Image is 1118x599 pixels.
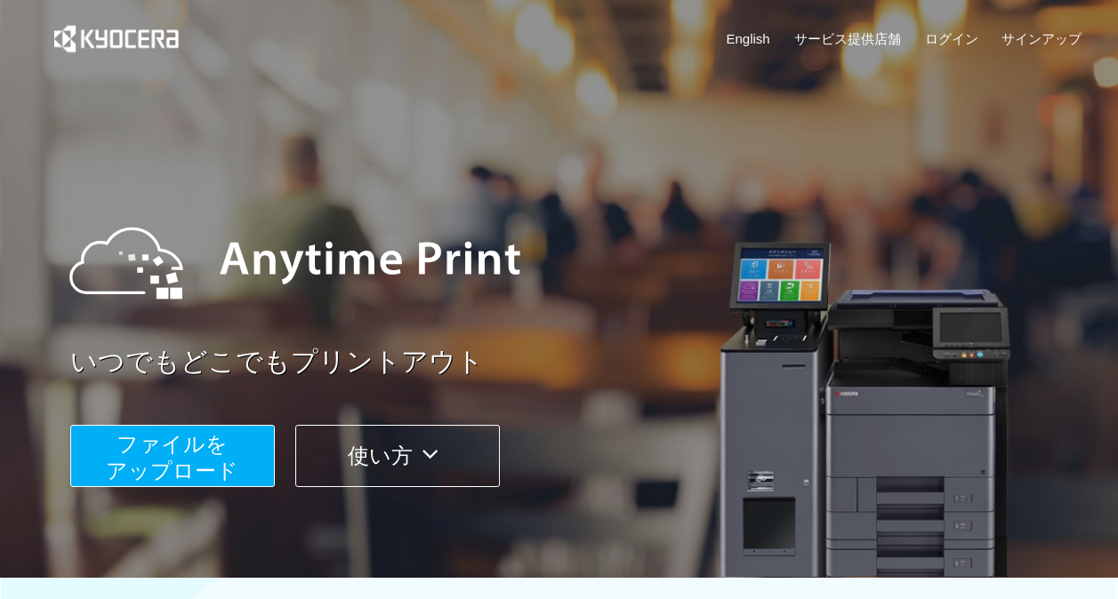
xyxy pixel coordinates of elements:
[70,425,275,487] button: ファイルを​​アップロード
[925,29,978,48] a: ログイン
[106,432,238,483] span: ファイルを ​​アップロード
[727,29,770,48] a: English
[295,425,500,487] button: 使い方
[70,343,1093,381] a: いつでもどこでもプリントアウト
[1001,29,1082,48] a: サインアップ
[794,29,901,48] a: サービス提供店舗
